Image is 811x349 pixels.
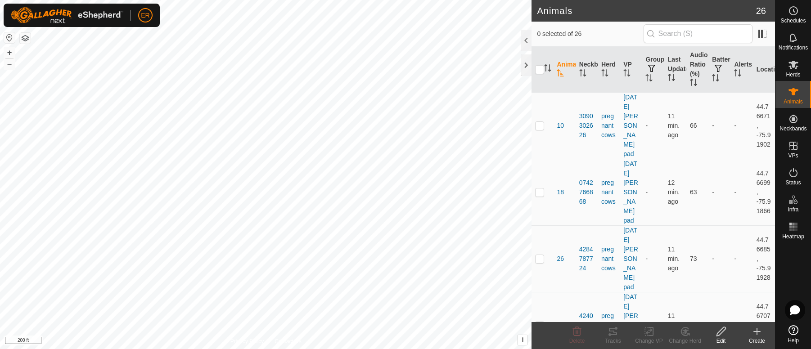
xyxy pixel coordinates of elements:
td: - [708,225,730,292]
a: Help [775,322,811,347]
p-sorticon: Activate to sort [690,80,697,87]
td: - [642,159,664,225]
p-sorticon: Activate to sort [544,66,551,73]
td: 44.76699, -75.91866 [753,159,775,225]
div: pregnant cows [601,245,616,273]
button: – [4,59,15,70]
span: Infra [788,207,798,212]
td: - [642,225,664,292]
td: 44.76685, -75.91928 [753,225,775,292]
div: 4240204370 [579,311,594,340]
div: pregnant cows [601,311,616,340]
p-sorticon: Activate to sort [601,71,608,78]
div: 0742766868 [579,178,594,206]
a: [DATE] [PERSON_NAME] pad [623,227,638,291]
th: Groups [642,47,664,93]
span: 26 [756,4,766,18]
div: Edit [703,337,739,345]
span: Neckbands [779,126,806,131]
span: Status [785,180,801,185]
img: Gallagher Logo [11,7,123,23]
td: - [708,92,730,159]
p-sorticon: Activate to sort [623,71,631,78]
p-sorticon: Activate to sort [668,75,675,82]
div: pregnant cows [601,178,616,206]
td: - [730,92,752,159]
div: pregnant cows [601,112,616,140]
td: - [730,159,752,225]
td: - [642,92,664,159]
span: Delete [569,338,585,344]
span: Aug 20, 2025, 8:50 PM [668,112,680,139]
div: Change VP [631,337,667,345]
span: 0 selected of 26 [537,29,643,39]
a: Contact Us [275,337,301,345]
span: 63 [690,188,697,196]
td: - [708,159,730,225]
th: Battery [708,47,730,93]
span: 73 [690,255,697,262]
span: ER [141,11,149,20]
span: Notifications [779,45,808,50]
h2: Animals [537,5,756,16]
p-sorticon: Activate to sort [579,71,586,78]
span: 33 [557,321,564,330]
div: Create [739,337,775,345]
th: Neckband [576,47,598,93]
div: 3090302626 [579,112,594,140]
span: 26 [557,254,564,264]
span: 18 [557,188,564,197]
span: VPs [788,153,798,158]
p-sorticon: Activate to sort [557,71,564,78]
th: Last Updated [664,47,686,93]
span: Herds [786,72,800,77]
span: Aug 20, 2025, 8:50 PM [668,246,680,272]
button: + [4,47,15,58]
button: i [518,335,527,345]
span: i [522,336,523,344]
div: Tracks [595,337,631,345]
p-sorticon: Activate to sort [645,76,653,83]
th: VP [620,47,642,93]
th: Audio Ratio (%) [686,47,708,93]
span: 63 [690,322,697,329]
button: Reset Map [4,32,15,43]
span: Help [788,338,799,343]
span: Aug 20, 2025, 8:50 PM [668,312,680,338]
td: 44.76671, -75.91902 [753,92,775,159]
span: 10 [557,121,564,130]
a: [DATE] [PERSON_NAME] pad [623,94,638,157]
button: Map Layers [20,33,31,44]
td: - [730,225,752,292]
input: Search (S) [644,24,752,43]
p-sorticon: Activate to sort [734,71,741,78]
a: [DATE] [PERSON_NAME] pad [623,160,638,224]
span: Animals [784,99,803,104]
th: Location [753,47,775,93]
th: Alerts [730,47,752,93]
div: Change Herd [667,337,703,345]
th: Animal [553,47,575,93]
span: Heatmap [782,234,804,239]
span: 66 [690,122,697,129]
p-sorticon: Activate to sort [712,76,719,83]
div: 4284787724 [579,245,594,273]
a: Privacy Policy [230,337,264,345]
th: Herd [598,47,620,93]
span: Schedules [780,18,806,23]
span: Aug 20, 2025, 8:50 PM [668,179,680,205]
